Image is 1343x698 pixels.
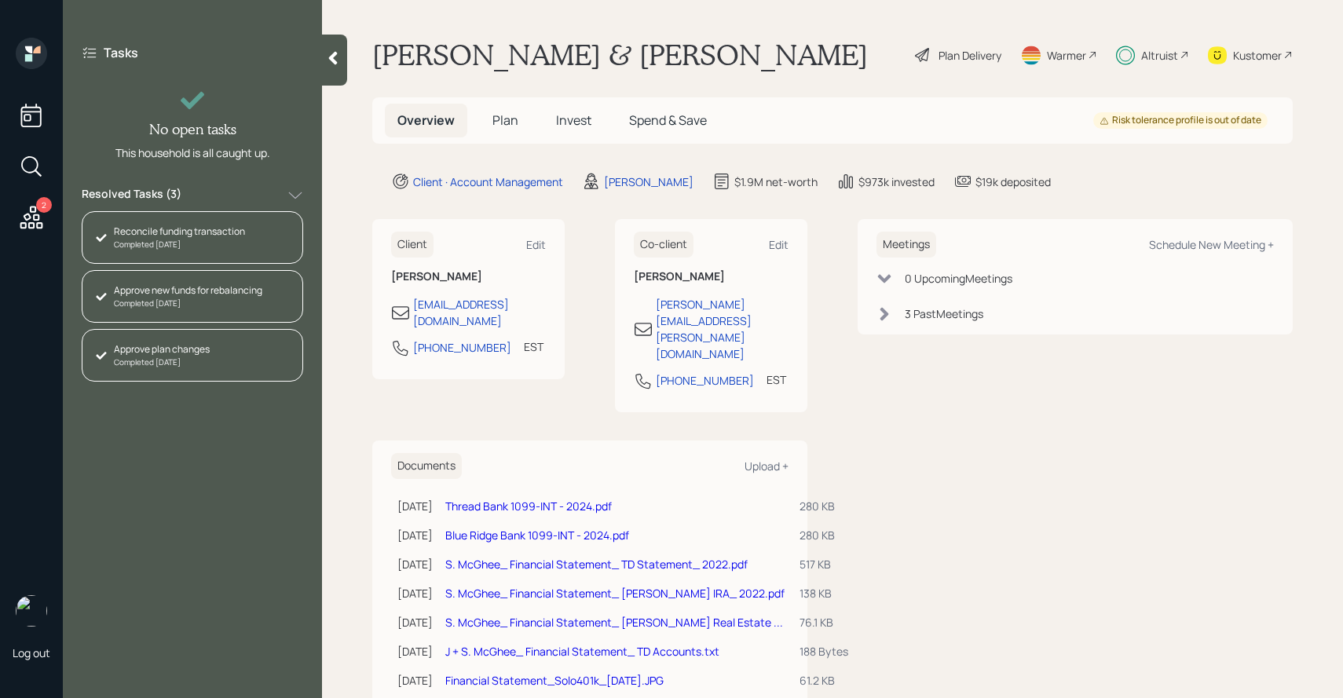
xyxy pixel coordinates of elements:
[445,557,748,572] a: S. McGhee_ Financial Statement_ TD Statement_ 2022.pdf
[397,556,433,572] div: [DATE]
[445,499,612,513] a: Thread Bank 1099-INT - 2024.pdf
[526,237,546,252] div: Edit
[734,174,818,190] div: $1.9M net-worth
[149,121,236,138] h4: No open tasks
[445,644,719,659] a: J + S. McGhee_ Financial Statement_ TD Accounts.txt
[556,111,591,129] span: Invest
[391,270,546,283] h6: [PERSON_NAME]
[800,498,848,514] div: 280 KB
[745,459,789,473] div: Upload +
[1141,47,1178,64] div: Altruist
[114,342,210,356] div: Approve plan changes
[13,645,50,660] div: Log out
[16,595,47,627] img: sami-boghos-headshot.png
[445,615,783,630] a: S. McGhee_ Financial Statement_ [PERSON_NAME] Real Estate ...
[905,305,983,322] div: 3 Past Meeting s
[800,672,848,689] div: 61.2 KB
[800,643,848,660] div: 188 Bytes
[656,372,754,389] div: [PHONE_NUMBER]
[397,672,433,689] div: [DATE]
[1149,237,1274,252] div: Schedule New Meeting +
[114,283,262,298] div: Approve new funds for rebalancing
[939,47,1001,64] div: Plan Delivery
[767,371,786,388] div: EST
[492,111,518,129] span: Plan
[115,144,270,161] div: This household is all caught up.
[634,270,789,283] h6: [PERSON_NAME]
[876,232,936,258] h6: Meetings
[769,237,789,252] div: Edit
[391,453,462,479] h6: Documents
[634,232,693,258] h6: Co-client
[800,614,848,630] div: 76.1 KB
[445,528,629,543] a: Blue Ridge Bank 1099-INT - 2024.pdf
[114,225,245,239] div: Reconcile funding transaction
[629,111,707,129] span: Spend & Save
[975,174,1051,190] div: $19k deposited
[413,296,546,329] div: [EMAIL_ADDRESS][DOMAIN_NAME]
[114,239,245,250] div: Completed [DATE]
[858,174,935,190] div: $973k invested
[397,643,433,660] div: [DATE]
[372,38,868,72] h1: [PERSON_NAME] & [PERSON_NAME]
[114,298,262,309] div: Completed [DATE]
[905,270,1012,287] div: 0 Upcoming Meeting s
[656,296,789,362] div: [PERSON_NAME][EMAIL_ADDRESS][PERSON_NAME][DOMAIN_NAME]
[82,186,181,205] label: Resolved Tasks ( 3 )
[104,44,138,61] label: Tasks
[445,586,785,601] a: S. McGhee_ Financial Statement_ [PERSON_NAME] IRA_ 2022.pdf
[397,614,433,630] div: [DATE]
[397,498,433,514] div: [DATE]
[397,527,433,543] div: [DATE]
[36,197,52,213] div: 2
[800,527,848,543] div: 280 KB
[397,585,433,601] div: [DATE]
[524,338,543,355] div: EST
[391,232,434,258] h6: Client
[445,673,664,688] a: Financial Statement_Solo401k_[DATE].JPG
[413,174,563,190] div: Client · Account Management
[800,556,848,572] div: 517 KB
[1100,114,1261,127] div: Risk tolerance profile is out of date
[1233,47,1282,64] div: Kustomer
[397,111,455,129] span: Overview
[114,356,210,368] div: Completed [DATE]
[413,339,511,356] div: [PHONE_NUMBER]
[800,585,848,601] div: 138 KB
[604,174,693,190] div: [PERSON_NAME]
[1047,47,1086,64] div: Warmer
